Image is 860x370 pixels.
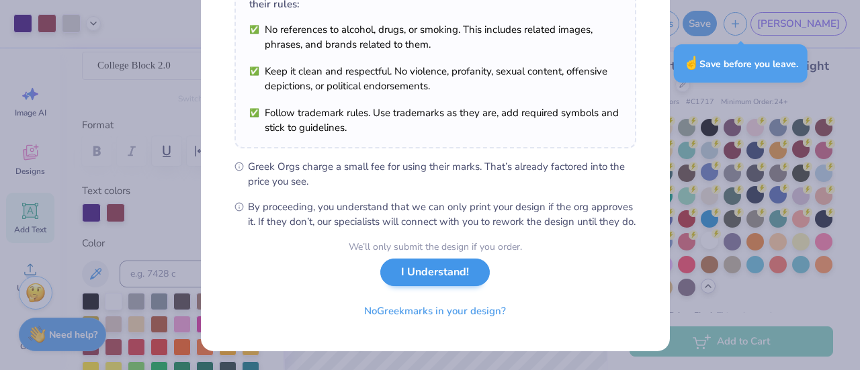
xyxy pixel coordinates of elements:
[248,199,636,229] span: By proceeding, you understand that we can only print your design if the org approves it. If they ...
[674,44,808,83] div: Save before you leave.
[349,240,522,254] div: We’ll only submit the design if you order.
[380,259,490,286] button: I Understand!
[683,54,699,72] span: ☝️
[249,22,621,52] li: No references to alcohol, drugs, or smoking. This includes related images, phrases, and brands re...
[353,297,517,325] button: NoGreekmarks in your design?
[249,105,621,135] li: Follow trademark rules. Use trademarks as they are, add required symbols and stick to guidelines.
[248,159,636,189] span: Greek Orgs charge a small fee for using their marks. That’s already factored into the price you see.
[249,64,621,93] li: Keep it clean and respectful. No violence, profanity, sexual content, offensive depictions, or po...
